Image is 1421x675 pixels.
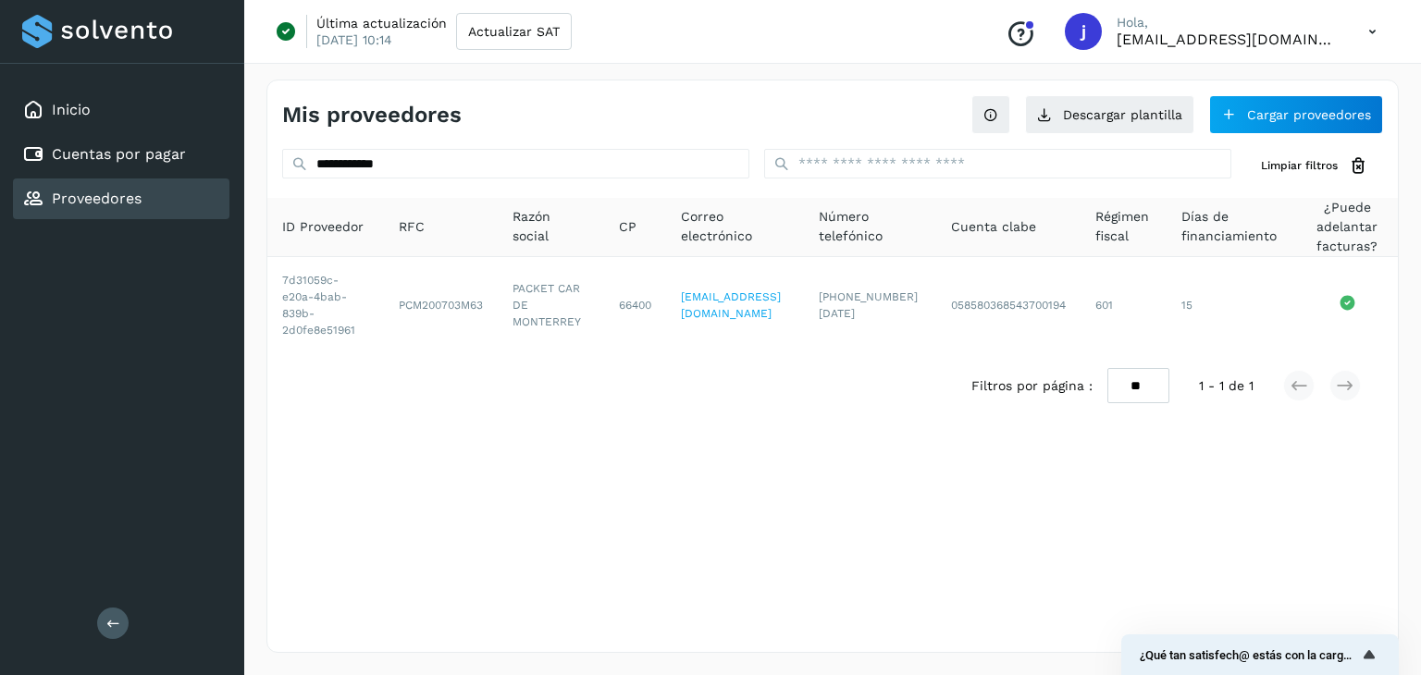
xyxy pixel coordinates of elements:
span: Razón social [513,207,589,246]
button: Mostrar encuesta - ¿Qué tan satisfech@ estás con la carga de tus proveedores? [1140,644,1380,666]
td: PACKET CAR DE MONTERREY [498,257,604,353]
button: Descargar plantilla [1025,95,1194,134]
h4: Mis proveedores [282,102,462,129]
button: Cargar proveedores [1209,95,1383,134]
td: 66400 [604,257,666,353]
button: Actualizar SAT [456,13,572,50]
td: 601 [1081,257,1168,353]
div: Cuentas por pagar [13,134,229,175]
span: [PHONE_NUMBER][DATE] [819,290,918,320]
p: Última actualización [316,15,447,31]
div: Inicio [13,90,229,130]
span: ¿Qué tan satisfech@ estás con la carga de tus proveedores? [1140,648,1358,662]
span: Cuenta clabe [951,217,1036,237]
td: PCM200703M63 [384,257,498,353]
span: Régimen fiscal [1095,207,1153,246]
span: Actualizar SAT [468,25,560,38]
td: 7d31059c-e20a-4bab-839b-2d0fe8e51961 [267,257,384,353]
span: CP [619,217,636,237]
span: Filtros por página : [971,376,1093,396]
span: RFC [399,217,425,237]
td: 058580368543700194 [936,257,1081,353]
a: Proveedores [52,190,142,207]
span: Número telefónico [819,207,921,246]
span: ¿Puede adelantar facturas? [1311,198,1383,256]
p: jrodriguez@kalapata.co [1117,31,1339,48]
button: Limpiar filtros [1246,149,1383,183]
a: Cuentas por pagar [52,145,186,163]
td: 15 [1167,257,1296,353]
div: Proveedores [13,178,229,219]
span: ID Proveedor [282,217,364,237]
span: Limpiar filtros [1261,157,1338,174]
span: Días de financiamiento [1181,207,1281,246]
p: Hola, [1117,15,1339,31]
p: [DATE] 10:14 [316,31,392,48]
a: Inicio [52,101,91,118]
span: Correo electrónico [681,207,789,246]
a: [EMAIL_ADDRESS][DOMAIN_NAME] [681,290,781,320]
span: 1 - 1 de 1 [1199,376,1254,396]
